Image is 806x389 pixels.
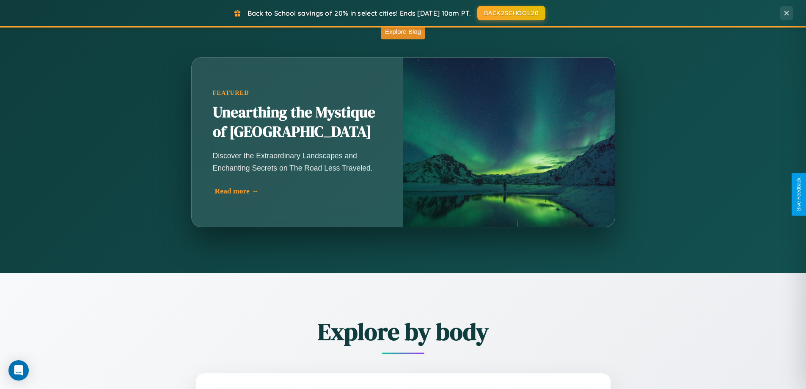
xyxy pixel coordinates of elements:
[381,24,425,39] button: Explore Blog
[213,150,382,174] p: Discover the Extraordinary Landscapes and Enchanting Secrets on The Road Less Traveled.
[215,187,384,196] div: Read more →
[477,6,545,20] button: BACK2SCHOOL20
[8,360,29,381] div: Open Intercom Messenger
[248,9,471,17] span: Back to School savings of 20% in select cities! Ends [DATE] 10am PT.
[796,177,802,212] div: Give Feedback
[213,103,382,142] h2: Unearthing the Mystique of [GEOGRAPHIC_DATA]
[213,89,382,97] div: Featured
[149,315,657,348] h2: Explore by body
